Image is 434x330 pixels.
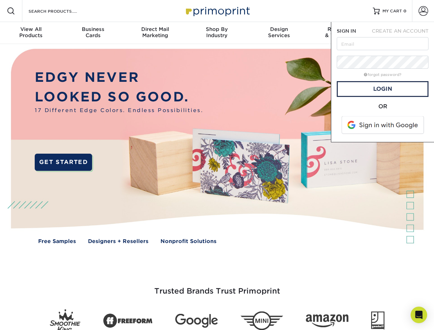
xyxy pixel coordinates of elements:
a: Resources& Templates [310,22,372,44]
p: EDGY NEVER [35,68,203,87]
div: Cards [62,26,124,38]
p: LOOKED SO GOOD. [35,87,203,107]
a: Designers + Resellers [88,238,148,245]
span: Resources [310,26,372,32]
img: Primoprint [183,3,252,18]
input: SEARCH PRODUCTS..... [28,7,95,15]
span: 17 Different Edge Colors. Endless Possibilities. [35,107,203,114]
span: Design [248,26,310,32]
span: SIGN IN [337,28,356,34]
div: Marketing [124,26,186,38]
img: Goodwill [371,311,385,330]
a: BusinessCards [62,22,124,44]
span: MY CART [382,8,402,14]
a: Login [337,81,429,97]
div: Industry [186,26,248,38]
a: Free Samples [38,238,76,245]
div: Open Intercom Messenger [411,307,427,323]
span: Direct Mail [124,26,186,32]
img: Google [175,314,218,328]
span: CREATE AN ACCOUNT [372,28,429,34]
a: Nonprofit Solutions [160,238,216,245]
a: forgot password? [364,73,401,77]
span: 0 [403,9,407,13]
a: Direct MailMarketing [124,22,186,44]
div: OR [337,102,429,111]
input: Email [337,37,429,50]
div: Services [248,26,310,38]
div: & Templates [310,26,372,38]
a: GET STARTED [35,154,92,171]
a: DesignServices [248,22,310,44]
span: Shop By [186,26,248,32]
h3: Trusted Brands Trust Primoprint [16,270,418,304]
img: Amazon [306,315,348,328]
a: Shop ByIndustry [186,22,248,44]
span: Business [62,26,124,32]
